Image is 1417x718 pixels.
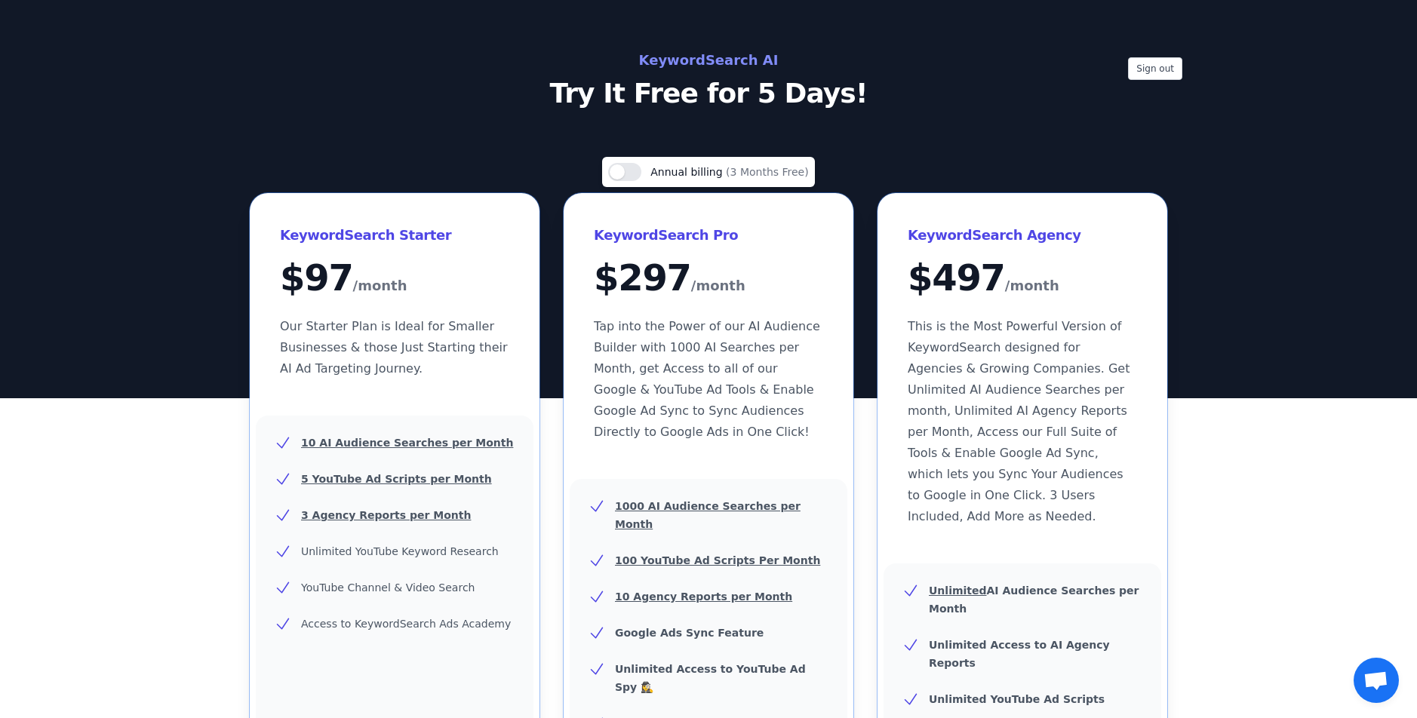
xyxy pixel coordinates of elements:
b: Unlimited Access to YouTube Ad Spy 🕵️‍♀️ [615,663,806,693]
div: $ 497 [908,259,1137,298]
button: Sign out [1128,57,1182,80]
h3: KeywordSearch Agency [908,223,1137,247]
u: 10 Agency Reports per Month [615,591,792,603]
u: Unlimited [929,585,987,597]
b: Unlimited YouTube Ad Scripts [929,693,1105,705]
span: This is the Most Powerful Version of KeywordSearch designed for Agencies & Growing Companies. Get... [908,319,1130,523]
span: Annual billing [650,166,726,178]
div: Открытый чат [1354,658,1399,703]
h2: KeywordSearch AI [370,48,1047,72]
span: Tap into the Power of our AI Audience Builder with 1000 AI Searches per Month, get Access to all ... [594,319,820,439]
div: $ 97 [280,259,509,298]
u: 100 YouTube Ad Scripts Per Month [615,554,820,566]
div: $ 297 [594,259,823,298]
span: /month [1005,274,1059,298]
b: Unlimited Access to AI Agency Reports [929,639,1110,669]
span: Our Starter Plan is Ideal for Smaller Businesses & those Just Starting their AI Ad Targeting Jour... [280,319,508,376]
u: 10 AI Audience Searches per Month [301,437,513,449]
span: Unlimited YouTube Keyword Research [301,545,499,557]
span: Access to KeywordSearch Ads Academy [301,618,511,630]
h3: KeywordSearch Pro [594,223,823,247]
span: YouTube Channel & Video Search [301,581,475,594]
u: 1000 AI Audience Searches per Month [615,500,801,530]
span: (3 Months Free) [726,166,809,178]
span: /month [691,274,745,298]
p: Try It Free for 5 Days! [370,78,1047,109]
u: 3 Agency Reports per Month [301,509,471,521]
b: Google Ads Sync Feature [615,627,764,639]
span: /month [353,274,407,298]
u: 5 YouTube Ad Scripts per Month [301,473,492,485]
b: AI Audience Searches per Month [929,585,1139,615]
h3: KeywordSearch Starter [280,223,509,247]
